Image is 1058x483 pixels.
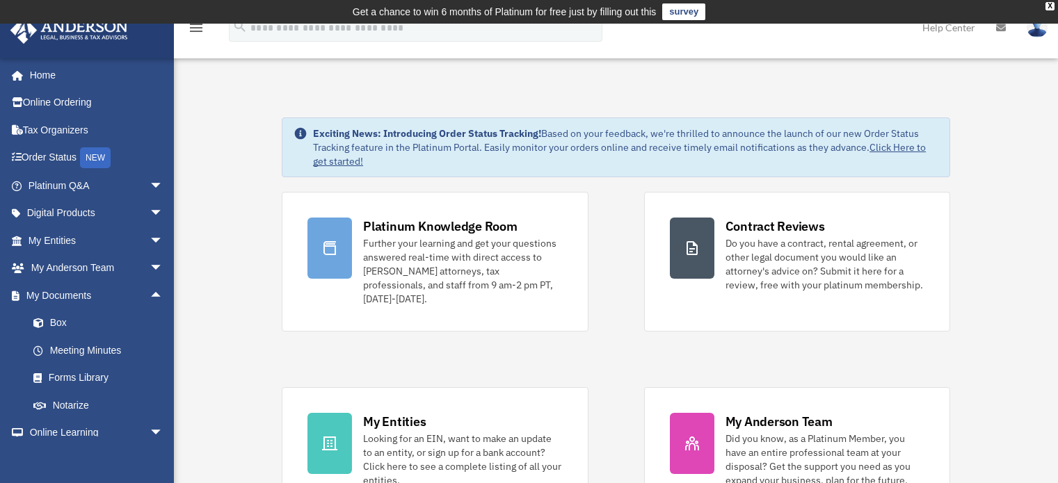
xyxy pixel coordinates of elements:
a: Notarize [19,391,184,419]
a: survey [662,3,705,20]
span: arrow_drop_up [150,281,177,310]
div: Further your learning and get your questions answered real-time with direct access to [PERSON_NAM... [363,236,562,306]
div: My Entities [363,413,426,430]
a: Home [10,61,177,89]
div: My Anderson Team [726,413,833,430]
a: Order StatusNEW [10,144,184,172]
span: arrow_drop_down [150,199,177,228]
div: close [1045,2,1055,10]
a: Box [19,309,184,337]
i: search [232,19,248,34]
a: Forms Library [19,364,184,392]
a: Digital Productsarrow_drop_down [10,199,184,227]
a: Tax Organizers [10,116,184,144]
a: Platinum Q&Aarrow_drop_down [10,172,184,199]
div: Get a chance to win 6 months of Platinum for free just by filling out this [353,3,657,20]
div: NEW [80,147,111,168]
span: arrow_drop_down [150,254,177,283]
a: My Anderson Teamarrow_drop_down [10,254,184,282]
a: menu [188,24,205,36]
div: Do you have a contract, rental agreement, or other legal document you would like an attorney's ad... [726,236,924,292]
a: My Documentsarrow_drop_up [10,281,184,309]
a: Click Here to get started! [313,141,926,167]
a: My Entitiesarrow_drop_down [10,227,184,254]
div: Platinum Knowledge Room [363,218,518,235]
img: Anderson Advisors Platinum Portal [6,17,132,44]
a: Meeting Minutes [19,336,184,364]
a: Online Ordering [10,89,184,117]
a: Online Learningarrow_drop_down [10,419,184,447]
span: arrow_drop_down [150,227,177,255]
div: Based on your feedback, we're thrilled to announce the launch of our new Order Status Tracking fe... [313,126,938,168]
a: Contract Reviews Do you have a contract, rental agreement, or other legal document you would like... [644,192,950,331]
strong: Exciting News: Introducing Order Status Tracking! [313,127,541,140]
div: Contract Reviews [726,218,825,235]
span: arrow_drop_down [150,172,177,200]
span: arrow_drop_down [150,419,177,448]
a: Platinum Knowledge Room Further your learning and get your questions answered real-time with dire... [282,192,588,331]
i: menu [188,19,205,36]
img: User Pic [1027,17,1048,38]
